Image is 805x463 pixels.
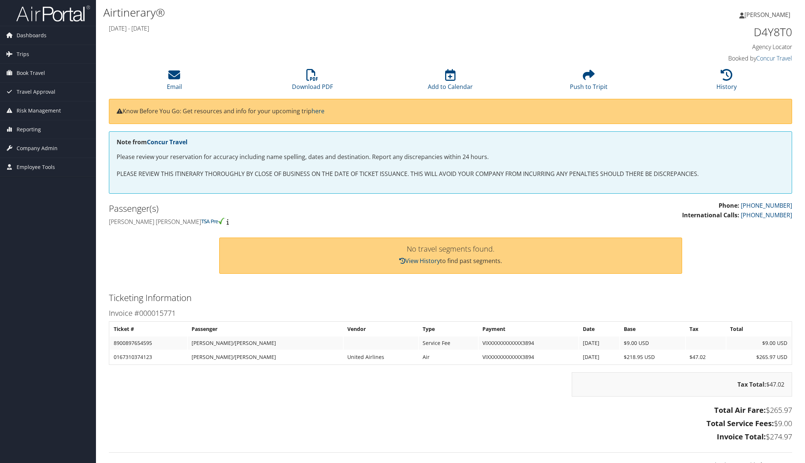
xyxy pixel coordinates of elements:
span: Employee Tools [17,158,55,176]
span: Company Admin [17,139,58,158]
span: Risk Management [17,101,61,120]
td: $47.02 [686,350,726,364]
span: [PERSON_NAME] [744,11,790,19]
th: Tax [686,322,726,336]
a: History [716,73,737,91]
td: [PERSON_NAME]/[PERSON_NAME] [188,350,343,364]
h2: Passenger(s) [109,202,445,215]
h4: [DATE] - [DATE] [109,24,619,32]
p: Please review your reservation for accuracy including name spelling, dates and destination. Repor... [117,152,784,162]
a: [PHONE_NUMBER] [741,211,792,219]
h4: [PERSON_NAME] [PERSON_NAME] [109,218,445,226]
td: Service Fee [419,336,478,350]
h1: Airtinerary® [103,5,566,20]
h4: Booked by [630,54,792,62]
a: [PHONE_NUMBER] [741,201,792,210]
h4: Agency Locator [630,43,792,51]
span: Travel Approval [17,83,55,101]
th: Total [726,322,791,336]
td: VIXXXXXXXXXXXX3894 [479,350,578,364]
td: $218.95 USD [620,350,685,364]
td: [DATE] [579,350,620,364]
td: Air [419,350,478,364]
strong: Phone: [719,201,739,210]
img: tsa-precheck.png [201,218,225,224]
td: United Airlines [344,350,418,364]
td: 8900897654595 [110,336,187,350]
th: Ticket # [110,322,187,336]
a: View History [399,257,440,265]
td: VIXXXXXXXXXXXX3894 [479,336,578,350]
a: Concur Travel [756,54,792,62]
h3: No travel segments found. [227,245,674,253]
strong: Tax Total: [737,380,766,388]
p: PLEASE REVIEW THIS ITINERARY THOROUGHLY BY CLOSE OF BUSINESS ON THE DATE OF TICKET ISSUANCE. THIS... [117,169,784,179]
a: [PERSON_NAME] [739,4,798,26]
strong: International Calls: [682,211,739,219]
td: 0167310374123 [110,350,187,364]
span: Reporting [17,120,41,139]
a: Download PDF [292,73,333,91]
td: [PERSON_NAME]/[PERSON_NAME] [188,336,343,350]
p: Know Before You Go: Get resources and info for your upcoming trip [117,107,784,116]
a: Push to Tripit [570,73,608,91]
th: Type [419,322,478,336]
span: Dashboards [17,26,47,45]
h1: D4Y8T0 [630,24,792,40]
h3: $9.00 [109,418,792,429]
a: Add to Calendar [428,73,473,91]
strong: Note from [117,138,188,146]
td: $9.00 USD [726,336,791,350]
h3: $274.97 [109,432,792,442]
td: [DATE] [579,336,620,350]
th: Date [579,322,620,336]
th: Payment [479,322,578,336]
a: Concur Travel [147,138,188,146]
td: $9.00 USD [620,336,685,350]
a: here [312,107,324,115]
strong: Total Air Fare: [714,405,766,415]
img: airportal-logo.png [16,5,90,22]
td: $265.97 USD [726,350,791,364]
strong: Total Service Fees: [706,418,774,428]
h3: Invoice #000015771 [109,308,792,318]
a: Email [167,73,182,91]
h2: Ticketing Information [109,291,792,304]
div: $47.02 [572,372,792,397]
span: Book Travel [17,64,45,82]
span: Trips [17,45,29,63]
h3: $265.97 [109,405,792,415]
th: Vendor [344,322,418,336]
th: Passenger [188,322,343,336]
strong: Invoice Total: [717,432,766,442]
p: to find past segments. [227,256,674,266]
th: Base [620,322,685,336]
